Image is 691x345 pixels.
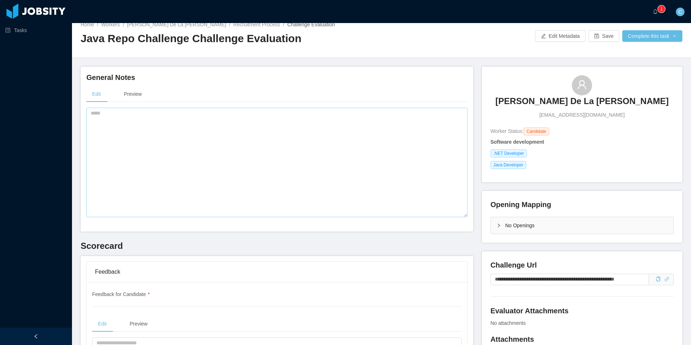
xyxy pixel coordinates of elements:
a: icon: profileTasks [5,23,66,37]
i: icon: copy [656,277,661,282]
span: Java Developer [491,161,526,169]
div: Preview [124,316,153,332]
div: Copy [656,275,661,283]
h4: Challenge Url [491,260,674,270]
sup: 1 [658,5,665,13]
div: No attachments [491,319,674,327]
span: [EMAIL_ADDRESS][DOMAIN_NAME] [539,111,625,119]
button: icon: saveSave [588,30,619,42]
span: Feedback for Candidate [92,291,150,297]
span: Worker Status: [491,128,524,134]
a: [PERSON_NAME] De La [PERSON_NAME] [127,22,226,27]
h4: General Notes [86,72,468,82]
p: 1 [660,5,663,13]
h3: Scorecard [81,240,473,252]
div: Feedback [95,262,459,282]
strong: Software development [491,139,544,145]
a: Workers [101,22,120,27]
a: Recruitment Process [233,22,280,27]
button: Complete this taskicon: down [622,30,682,42]
span: / [123,22,124,27]
i: icon: right [497,223,501,228]
span: / [229,22,230,27]
i: icon: link [664,277,669,282]
i: icon: user [577,80,587,90]
div: Preview [118,86,148,102]
div: Edit [86,86,107,102]
i: icon: bell [653,9,658,14]
div: Edit [92,316,112,332]
button: icon: editEdit Metadata [535,30,586,42]
span: Challenge Evaluation [287,22,335,27]
h2: Java Repo Challenge Challenge Evaluation [81,31,381,46]
h3: [PERSON_NAME] De La [PERSON_NAME] [496,95,669,107]
div: icon: rightNo Openings [491,217,673,234]
a: icon: link [664,276,669,282]
h4: Evaluator Attachments [491,306,674,316]
span: Candidate [524,127,549,135]
span: .NET Developer [491,149,527,157]
a: [PERSON_NAME] De La [PERSON_NAME] [496,95,669,111]
span: / [283,22,284,27]
span: C [678,8,682,16]
h4: Opening Mapping [491,200,551,210]
h4: Attachments [491,334,674,344]
span: / [97,22,98,27]
a: Home [81,22,94,27]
